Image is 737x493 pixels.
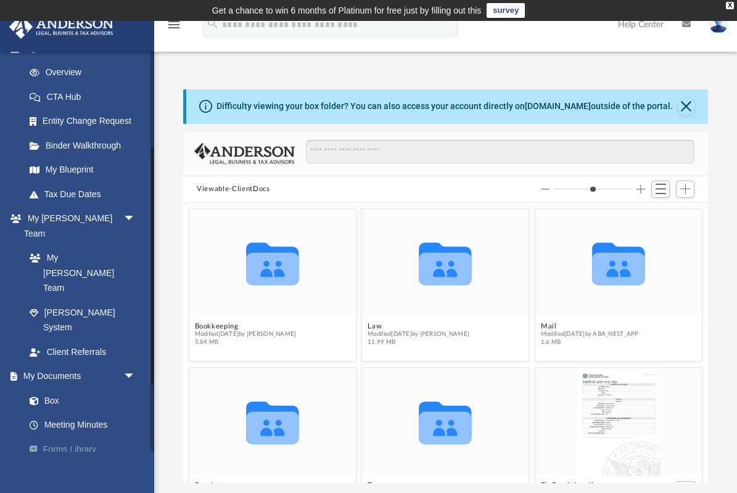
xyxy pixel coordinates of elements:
[167,17,181,32] i: menu
[17,182,154,206] a: Tax Due Dates
[17,246,142,301] a: My [PERSON_NAME] Team
[17,340,148,364] a: Client Referrals
[212,3,482,18] div: Get a chance to win 6 months of Platinum for free just by filling out this
[6,15,117,39] img: Anderson Advisors Platinum Portal
[636,185,645,194] button: Increase column size
[17,158,148,182] a: My Blueprint
[368,330,469,338] span: Modified [DATE] by [PERSON_NAME]
[487,3,525,18] a: survey
[17,60,154,85] a: Overview
[216,100,673,113] div: Difficulty viewing your box folder? You can also access your account directly on outside of the p...
[17,388,148,413] a: Box
[541,322,639,330] button: Mail
[553,185,633,194] input: Column size
[709,15,728,33] img: User Pic
[678,98,695,115] button: Close
[726,2,734,9] div: close
[17,133,154,158] a: Binder Walkthrough
[541,330,639,338] span: Modified [DATE] by ABA_NEST_APP
[17,84,154,109] a: CTA Hub
[17,300,148,340] a: [PERSON_NAME] System
[195,330,297,338] span: Modified [DATE] by [PERSON_NAME]
[9,364,154,389] a: My Documentsarrow_drop_down
[123,364,148,389] span: arrow_drop_down
[541,185,550,194] button: Decrease column size
[17,109,154,134] a: Entity Change Request
[368,322,469,330] button: Law
[541,338,639,346] span: 1.6 MB
[676,181,694,198] button: Add
[123,206,148,232] span: arrow_drop_down
[525,101,591,111] a: [DOMAIN_NAME]
[195,481,297,489] button: Receipts
[9,206,148,246] a: My [PERSON_NAME] Teamarrow_drop_down
[368,338,469,346] span: 11.99 MB
[541,481,643,489] button: FinCen info.pdf
[17,413,154,438] a: Meeting Minutes
[197,184,270,195] button: Viewable-ClientDocs
[183,203,708,483] div: grid
[167,23,181,32] a: menu
[17,437,154,462] a: Forms Library
[651,181,670,198] button: Switch to List View
[206,17,220,30] i: search
[368,481,469,489] button: Tax
[306,140,694,163] input: Search files and folders
[195,322,297,330] button: Bookkeeping
[195,338,297,346] span: 5.84 MB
